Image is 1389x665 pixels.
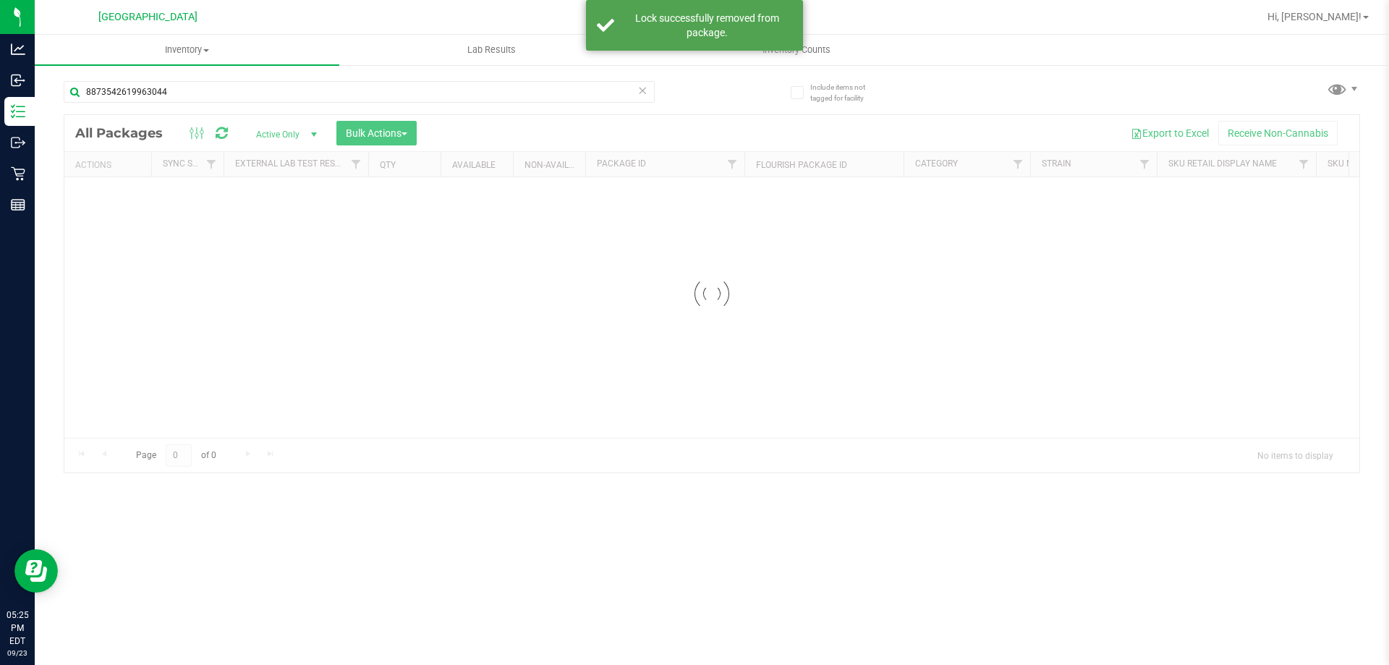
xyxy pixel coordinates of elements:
[11,104,25,119] inline-svg: Inventory
[810,82,883,103] span: Include items not tagged for facility
[1267,11,1362,22] span: Hi, [PERSON_NAME]!
[11,198,25,212] inline-svg: Reports
[11,135,25,150] inline-svg: Outbound
[64,81,655,103] input: Search Package ID, Item Name, SKU, Lot or Part Number...
[7,648,28,658] p: 09/23
[11,166,25,181] inline-svg: Retail
[35,35,339,65] a: Inventory
[622,11,792,40] div: Lock successfully removed from package.
[339,35,644,65] a: Lab Results
[637,81,647,100] span: Clear
[448,43,535,56] span: Lab Results
[35,43,339,56] span: Inventory
[11,42,25,56] inline-svg: Analytics
[14,549,58,593] iframe: Resource center
[11,73,25,88] inline-svg: Inbound
[98,11,197,23] span: [GEOGRAPHIC_DATA]
[7,609,28,648] p: 05:25 PM EDT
